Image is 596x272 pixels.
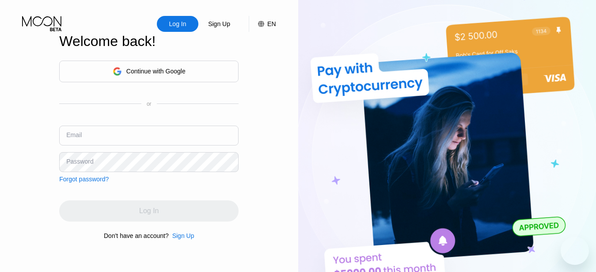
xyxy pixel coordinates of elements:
[66,131,82,138] div: Email
[169,232,194,239] div: Sign Up
[66,158,93,165] div: Password
[59,61,239,82] div: Continue with Google
[249,16,276,32] div: EN
[207,19,231,28] div: Sign Up
[172,232,194,239] div: Sign Up
[104,232,169,239] div: Don't have an account?
[157,16,198,32] div: Log In
[561,237,589,265] iframe: Button to launch messaging window
[267,20,276,27] div: EN
[168,19,187,28] div: Log In
[198,16,240,32] div: Sign Up
[147,101,152,107] div: or
[59,176,109,183] div: Forgot password?
[59,33,239,50] div: Welcome back!
[126,68,186,75] div: Continue with Google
